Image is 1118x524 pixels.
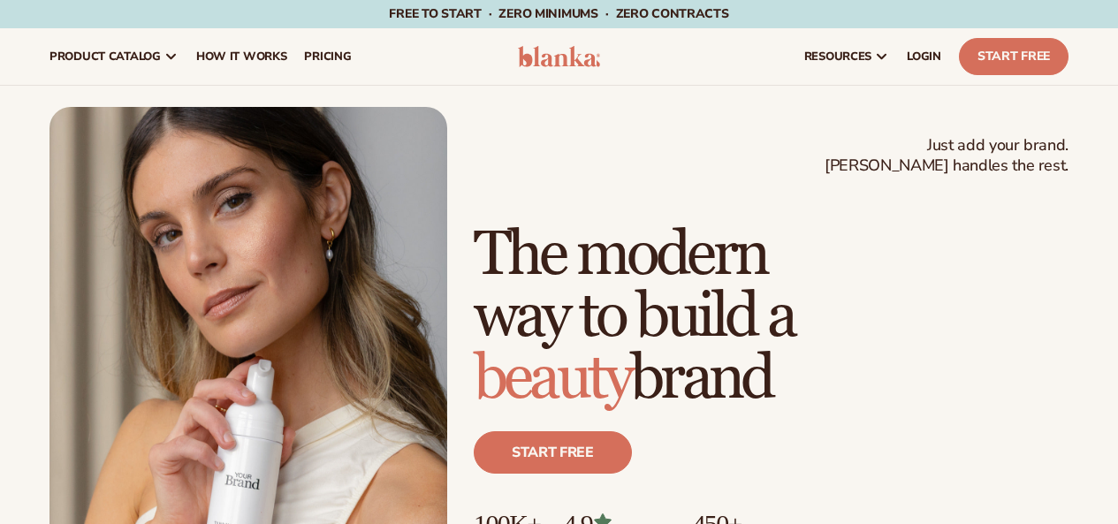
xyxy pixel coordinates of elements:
[304,49,351,64] span: pricing
[907,49,941,64] span: LOGIN
[959,38,1069,75] a: Start Free
[41,28,187,85] a: product catalog
[898,28,950,85] a: LOGIN
[474,341,630,416] span: beauty
[804,49,871,64] span: resources
[474,431,632,474] a: Start free
[825,135,1069,177] span: Just add your brand. [PERSON_NAME] handles the rest.
[389,5,728,22] span: Free to start · ZERO minimums · ZERO contracts
[187,28,296,85] a: How It Works
[49,49,161,64] span: product catalog
[196,49,287,64] span: How It Works
[518,46,601,67] img: logo
[474,224,1069,410] h1: The modern way to build a brand
[295,28,360,85] a: pricing
[795,28,898,85] a: resources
